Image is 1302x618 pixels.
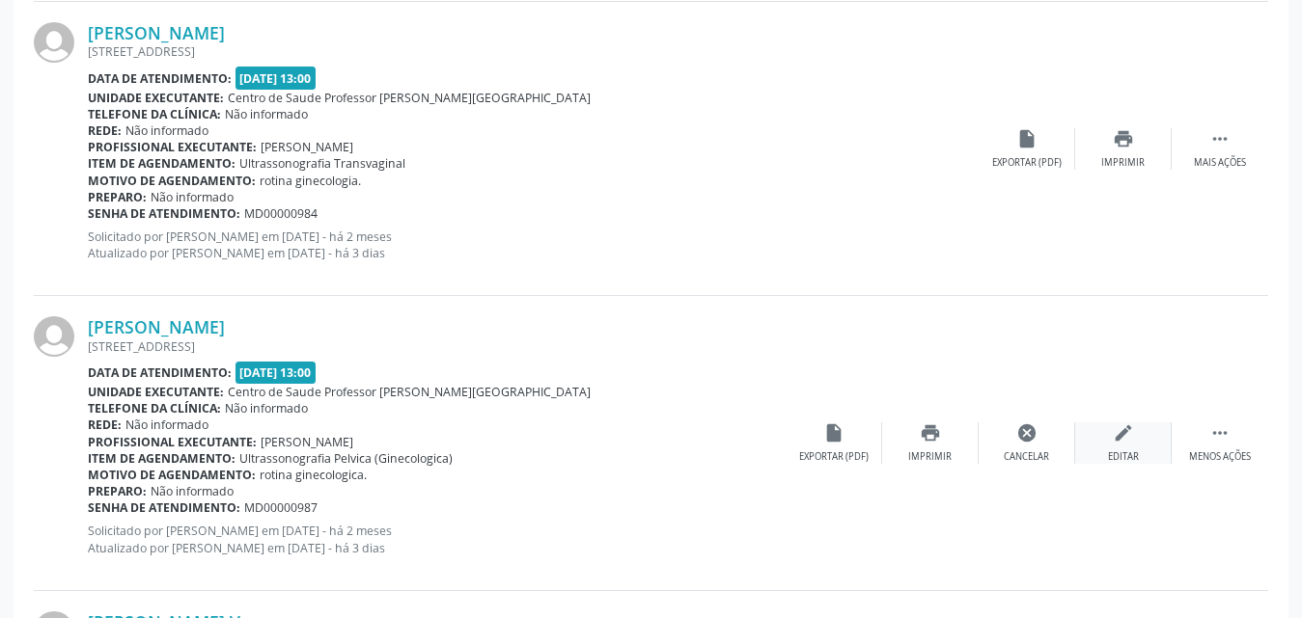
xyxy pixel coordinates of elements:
div: Cancelar [1004,450,1049,464]
span: [DATE] 13:00 [235,67,317,89]
b: Motivo de agendamento: [88,467,256,483]
span: MD00000987 [244,499,318,516]
b: Telefone da clínica: [88,106,221,122]
span: rotina ginecologica. [260,467,367,483]
img: img [34,316,74,357]
b: Preparo: [88,483,147,499]
span: Ultrassonografia Transvaginal [239,155,405,172]
div: Menos ações [1189,450,1251,464]
div: Exportar (PDF) [992,156,1062,170]
img: img [34,22,74,63]
span: MD00000984 [244,205,318,222]
a: [PERSON_NAME] [88,22,225,43]
span: Não informado [125,416,208,433]
span: Não informado [151,483,234,499]
div: Imprimir [908,450,952,464]
span: Centro de Saude Professor [PERSON_NAME][GEOGRAPHIC_DATA] [228,90,591,106]
b: Motivo de agendamento: [88,173,256,189]
b: Senha de atendimento: [88,499,240,516]
p: Solicitado por [PERSON_NAME] em [DATE] - há 2 meses Atualizado por [PERSON_NAME] em [DATE] - há 3... [88,523,786,555]
span: Não informado [225,400,308,416]
i:  [1209,422,1231,443]
b: Profissional executante: [88,434,257,450]
p: Solicitado por [PERSON_NAME] em [DATE] - há 2 meses Atualizado por [PERSON_NAME] em [DATE] - há 3... [88,228,979,261]
i: print [1113,128,1134,149]
i: edit [1113,422,1134,443]
span: Centro de Saude Professor [PERSON_NAME][GEOGRAPHIC_DATA] [228,384,591,400]
div: Editar [1108,450,1139,464]
b: Data de atendimento: [88,364,232,381]
span: Não informado [125,122,208,139]
span: [DATE] 13:00 [235,362,317,384]
i: print [920,422,941,443]
div: [STREET_ADDRESS] [88,43,979,60]
b: Unidade executante: [88,384,224,400]
i: cancel [1016,422,1038,443]
span: [PERSON_NAME] [261,139,353,155]
i:  [1209,128,1231,149]
span: rotina ginecologia. [260,173,361,189]
b: Unidade executante: [88,90,224,106]
b: Profissional executante: [88,139,257,155]
i: insert_drive_file [1016,128,1038,149]
b: Rede: [88,122,122,139]
span: [PERSON_NAME] [261,434,353,450]
i: insert_drive_file [823,422,845,443]
span: Não informado [151,189,234,205]
b: Data de atendimento: [88,70,232,87]
b: Preparo: [88,189,147,205]
b: Item de agendamento: [88,450,235,467]
b: Telefone da clínica: [88,400,221,416]
div: Mais ações [1194,156,1246,170]
b: Item de agendamento: [88,155,235,172]
b: Rede: [88,416,122,433]
div: [STREET_ADDRESS] [88,338,786,355]
a: [PERSON_NAME] [88,316,225,337]
span: Ultrassonografia Pelvica (Ginecologica) [239,450,453,467]
b: Senha de atendimento: [88,205,240,222]
div: Imprimir [1101,156,1145,170]
span: Não informado [225,106,308,122]
div: Exportar (PDF) [799,450,869,464]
